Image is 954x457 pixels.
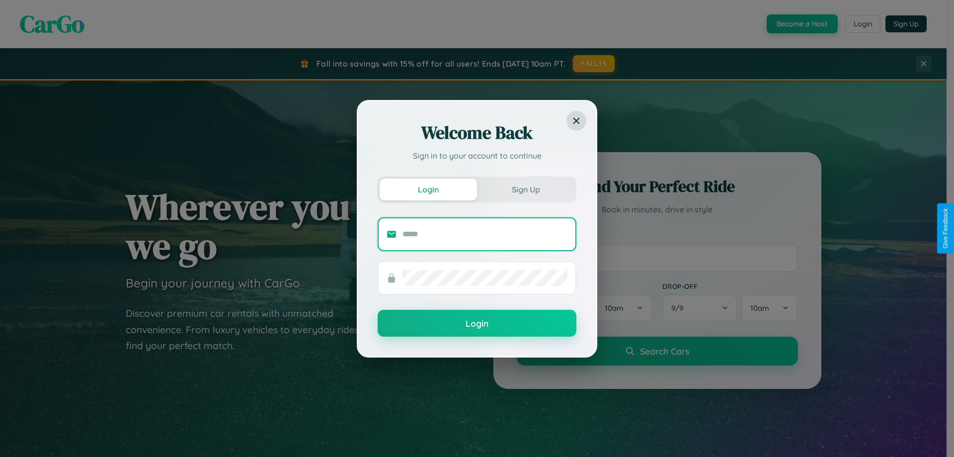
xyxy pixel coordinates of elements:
[942,208,949,249] div: Give Feedback
[378,150,576,162] p: Sign in to your account to continue
[380,179,477,200] button: Login
[378,121,576,145] h2: Welcome Back
[378,310,576,337] button: Login
[477,179,574,200] button: Sign Up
